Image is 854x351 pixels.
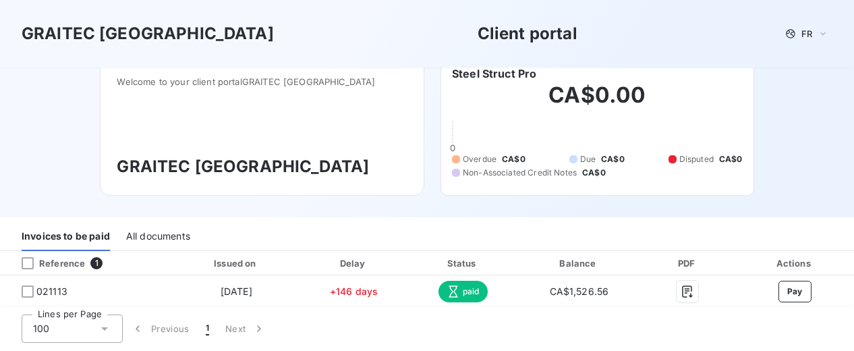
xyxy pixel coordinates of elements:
span: +146 days [330,286,378,297]
span: 100 [33,322,49,335]
span: CA$1,526.56 [550,286,609,297]
span: Due [580,153,596,165]
span: FR [801,28,812,39]
div: PDF [642,256,733,270]
h6: Steel Struct Pro [452,65,536,82]
div: Balance [521,256,637,270]
span: 1 [206,322,209,335]
span: Welcome to your client portal GRAITEC [GEOGRAPHIC_DATA] [117,76,407,87]
div: Reference [11,257,85,269]
button: Pay [778,281,812,302]
h3: Client portal [478,22,577,46]
div: Status [410,256,516,270]
button: Next [217,315,274,343]
span: paid [438,281,488,302]
span: CA$0 [719,153,743,165]
button: Previous [123,315,198,343]
div: Issued on [175,256,297,270]
div: Delay [303,256,404,270]
div: Actions [738,256,851,270]
span: Non-Associated Credit Notes [463,167,577,179]
span: [DATE] [221,286,252,297]
h3: GRAITEC [GEOGRAPHIC_DATA] [22,22,274,46]
span: 1 [90,257,103,269]
span: Disputed [679,153,714,165]
h3: GRAITEC [GEOGRAPHIC_DATA] [117,155,407,179]
div: All documents [126,223,190,251]
span: Overdue [463,153,496,165]
h2: CA$0.00 [452,82,743,122]
span: CA$0 [502,153,525,165]
button: 1 [198,315,217,343]
span: 0 [450,142,455,153]
span: CA$0 [601,153,625,165]
div: Invoices to be paid [22,223,110,251]
span: 021113 [36,285,67,298]
span: CA$0 [582,167,606,179]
